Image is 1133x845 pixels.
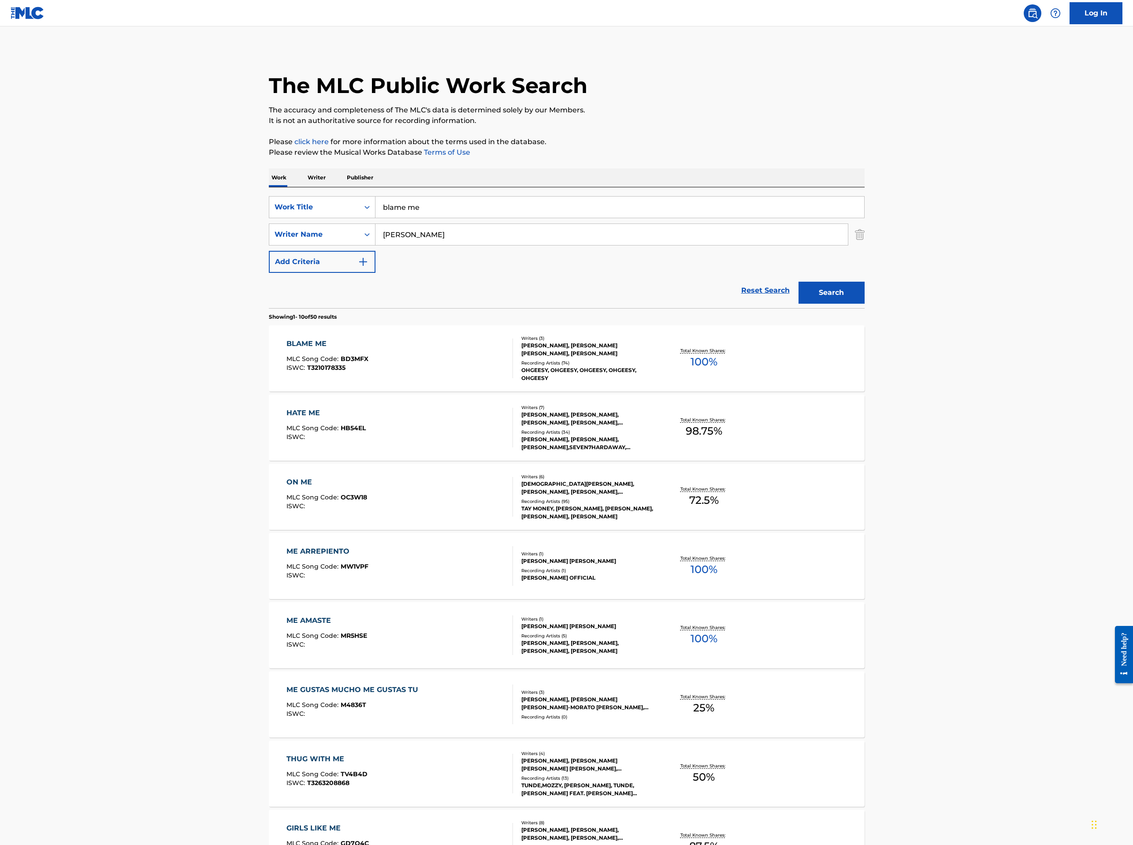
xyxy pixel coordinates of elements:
[269,602,865,668] a: ME AMASTEMLC Song Code:MR5HSEISWC:Writers (1)[PERSON_NAME] [PERSON_NAME]Recording Artists (5)[PER...
[307,779,349,787] span: T3263208868
[1108,619,1133,690] iframe: Resource Center
[521,639,654,655] div: [PERSON_NAME], [PERSON_NAME], [PERSON_NAME], [PERSON_NAME]
[521,436,654,451] div: [PERSON_NAME], [PERSON_NAME], [PERSON_NAME],SEVEN7HARDAWAY, [PERSON_NAME], [PERSON_NAME]
[422,148,470,156] a: Terms of Use
[1089,803,1133,845] iframe: Chat Widget
[693,769,715,785] span: 50 %
[521,775,654,782] div: Recording Artists ( 13 )
[286,355,341,363] span: MLC Song Code :
[269,251,375,273] button: Add Criteria
[269,137,865,147] p: Please for more information about the terms used in the database.
[691,562,717,577] span: 100 %
[269,533,865,599] a: ME ARREPIENTOMLC Song Code:MW1VPFISWC:Writers (1)[PERSON_NAME] [PERSON_NAME]Recording Artists (1)...
[269,313,337,321] p: Showing 1 - 10 of 50 results
[341,355,368,363] span: BD3MFX
[521,335,654,342] div: Writers ( 3 )
[286,502,307,510] span: ISWC :
[737,281,794,300] a: Reset Search
[1050,8,1061,19] img: help
[286,477,367,488] div: ON ME
[341,562,368,570] span: MW1VPF
[521,551,654,557] div: Writers ( 1 )
[269,115,865,126] p: It is not an authoritative source for recording information.
[521,622,654,630] div: [PERSON_NAME] [PERSON_NAME]
[269,464,865,530] a: ON MEMLC Song Code:OC3W18ISWC:Writers (6)[DEMOGRAPHIC_DATA][PERSON_NAME], [PERSON_NAME], [PERSON_...
[521,505,654,521] div: TAY MONEY, [PERSON_NAME], [PERSON_NAME], [PERSON_NAME], [PERSON_NAME]
[521,473,654,480] div: Writers ( 6 )
[286,546,368,557] div: ME ARREPIENTO
[269,196,865,308] form: Search Form
[521,480,654,496] div: [DEMOGRAPHIC_DATA][PERSON_NAME], [PERSON_NAME], [PERSON_NAME], [PERSON_NAME], [PERSON_NAME], [PER...
[691,631,717,647] span: 100 %
[286,562,341,570] span: MLC Song Code :
[275,229,354,240] div: Writer Name
[269,395,865,461] a: HATE MEMLC Song Code:HB54ELISWC:Writers (7)[PERSON_NAME], [PERSON_NAME], [PERSON_NAME], [PERSON_N...
[521,366,654,382] div: OHGEESY, OHGEESY, OHGEESY, OHGEESY, OHGEESY
[521,574,654,582] div: [PERSON_NAME] OFFICIAL
[693,700,714,716] span: 25 %
[286,571,307,579] span: ISWC :
[521,429,654,436] div: Recording Artists ( 34 )
[691,354,717,370] span: 100 %
[286,779,307,787] span: ISWC :
[286,408,366,418] div: HATE ME
[269,671,865,737] a: ME GUSTAS MUCHO ME GUSTAS TUMLC Song Code:M4836TISWC:Writers (3)[PERSON_NAME], [PERSON_NAME] [PER...
[286,493,341,501] span: MLC Song Code :
[344,168,376,187] p: Publisher
[286,339,368,349] div: BLAME ME
[269,741,865,807] a: THUG WITH MEMLC Song Code:TV4B4DISWC:T3263208868Writers (4)[PERSON_NAME], [PERSON_NAME] [PERSON_N...
[680,832,728,838] p: Total Known Shares:
[799,282,865,304] button: Search
[286,632,341,640] span: MLC Song Code :
[521,360,654,366] div: Recording Artists ( 74 )
[341,424,366,432] span: HB54EL
[680,417,728,423] p: Total Known Shares:
[1024,4,1041,22] a: Public Search
[341,701,366,709] span: M4836T
[275,202,354,212] div: Work Title
[680,555,728,562] p: Total Known Shares:
[521,411,654,427] div: [PERSON_NAME], [PERSON_NAME], [PERSON_NAME], [PERSON_NAME], [PERSON_NAME], [PERSON_NAME], [PERSON...
[358,257,368,267] img: 9d2ae6d4665cec9f34b9.svg
[286,424,341,432] span: MLC Song Code :
[286,754,368,764] div: THUG WITH ME
[341,770,368,778] span: TV4B4D
[521,404,654,411] div: Writers ( 7 )
[286,685,423,695] div: ME GUSTAS MUCHO ME GUSTAS TU
[521,826,654,842] div: [PERSON_NAME], [PERSON_NAME], [PERSON_NAME], [PERSON_NAME], [PERSON_NAME] [PERSON_NAME], [PERSON_...
[286,364,307,372] span: ISWC :
[1070,2,1122,24] a: Log In
[1092,811,1097,838] div: Drag
[521,750,654,757] div: Writers ( 4 )
[521,782,654,797] div: TUNDE,MOZZY, [PERSON_NAME], TUNDE, [PERSON_NAME] FEAT. [PERSON_NAME][GEOGRAPHIC_DATA]
[521,616,654,622] div: Writers ( 1 )
[307,364,345,372] span: T3210178335
[521,567,654,574] div: Recording Artists ( 1 )
[521,633,654,639] div: Recording Artists ( 5 )
[286,823,369,834] div: GIRLS LIKE ME
[521,342,654,357] div: [PERSON_NAME], [PERSON_NAME] [PERSON_NAME], [PERSON_NAME]
[341,632,367,640] span: MR5HSE
[1027,8,1038,19] img: search
[521,557,654,565] div: [PERSON_NAME] [PERSON_NAME]
[286,640,307,648] span: ISWC :
[521,696,654,711] div: [PERSON_NAME], [PERSON_NAME] [PERSON_NAME]-MORATO [PERSON_NAME], [PERSON_NAME]
[680,486,728,492] p: Total Known Shares:
[305,168,328,187] p: Writer
[680,693,728,700] p: Total Known Shares:
[286,615,367,626] div: ME AMASTE
[680,763,728,769] p: Total Known Shares:
[269,105,865,115] p: The accuracy and completeness of The MLC's data is determined solely by our Members.
[521,498,654,505] div: Recording Artists ( 95 )
[521,819,654,826] div: Writers ( 8 )
[686,423,722,439] span: 98.75 %
[286,433,307,441] span: ISWC :
[269,325,865,391] a: BLAME MEMLC Song Code:BD3MFXISWC:T3210178335Writers (3)[PERSON_NAME], [PERSON_NAME] [PERSON_NAME]...
[269,168,289,187] p: Work
[11,7,45,19] img: MLC Logo
[294,138,329,146] a: click here
[689,492,719,508] span: 72.5 %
